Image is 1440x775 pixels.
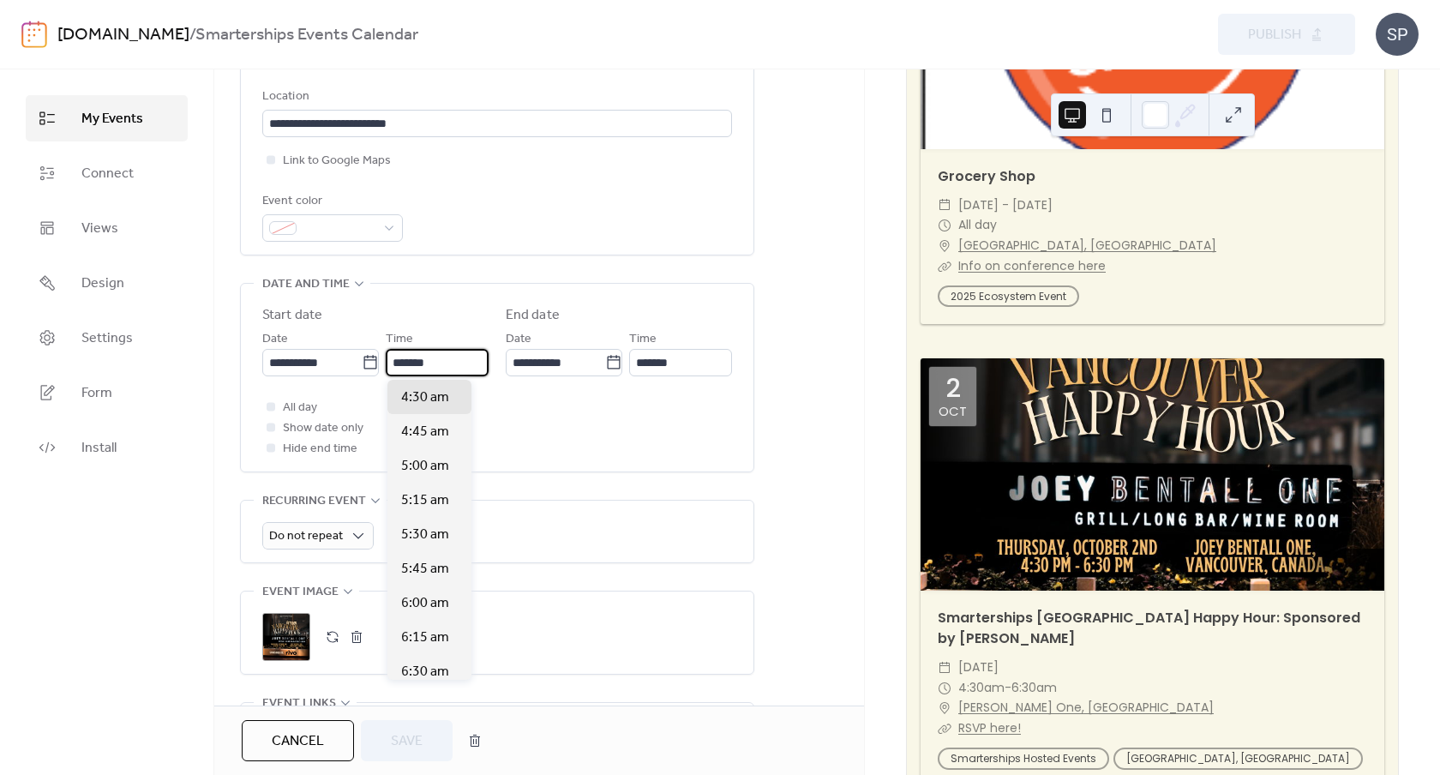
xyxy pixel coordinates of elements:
a: My Events [26,95,188,141]
div: Start date [262,305,322,326]
span: [DATE] [958,658,999,678]
a: [PERSON_NAME] One, [GEOGRAPHIC_DATA] [958,698,1214,718]
button: Cancel [242,720,354,761]
span: Link to Google Maps [283,151,391,171]
a: Settings [26,315,188,361]
span: Time [386,329,413,350]
div: ​ [938,698,951,718]
b: / [189,19,195,51]
span: Time [629,329,657,350]
span: 5:30 am [401,525,449,545]
span: Install [81,438,117,459]
span: All day [958,215,997,236]
span: 5:00 am [401,456,449,477]
span: - [1005,678,1011,699]
a: Smarterships [GEOGRAPHIC_DATA] Happy Hour: Sponsored by [PERSON_NAME] [938,608,1360,648]
span: 6:30am [1011,678,1057,699]
a: RSVP here! [958,719,1021,736]
span: 5:45 am [401,559,449,580]
div: ​ [938,658,951,678]
span: Date and time [262,274,350,295]
span: Date [262,329,288,350]
span: Form [81,383,112,404]
div: Oct [939,405,967,418]
a: Info on conference here [958,257,1106,274]
span: [DATE] - [DATE] [958,195,1053,216]
span: 6:15 am [401,628,449,648]
span: Show date only [283,418,363,439]
b: Smarterships Events Calendar [195,19,418,51]
span: Settings [81,328,133,349]
span: 6:30 am [401,662,449,682]
span: Cancel [272,731,324,752]
div: SP [1376,13,1419,56]
span: Date [506,329,531,350]
span: Views [81,219,118,239]
span: 4:30am [958,678,1005,699]
span: Hide end time [283,439,357,460]
span: 4:45 am [401,422,449,442]
img: logo [21,21,47,48]
a: Install [26,424,188,471]
span: 5:15 am [401,490,449,511]
span: All day [283,398,317,418]
div: 2 [945,375,961,401]
span: Design [81,273,124,294]
span: Recurring event [262,491,366,512]
div: ​ [938,718,951,739]
span: 4:30 am [401,387,449,408]
div: ​ [938,678,951,699]
a: Views [26,205,188,251]
span: Event image [262,582,339,603]
span: Do not repeat [269,525,343,548]
div: Event color [262,191,399,212]
a: Grocery Shop [938,166,1035,186]
div: ​ [938,236,951,256]
a: [GEOGRAPHIC_DATA], [GEOGRAPHIC_DATA] [958,236,1216,256]
a: Connect [26,150,188,196]
a: Form [26,369,188,416]
span: Event links [262,694,336,714]
div: ​ [938,195,951,216]
div: ; [262,613,310,661]
span: My Events [81,109,143,129]
span: 6:00 am [401,593,449,614]
div: End date [506,305,560,326]
div: ​ [938,256,951,277]
a: Design [26,260,188,306]
div: Location [262,87,729,107]
span: Connect [81,164,134,184]
div: ​ [938,215,951,236]
a: [DOMAIN_NAME] [57,19,189,51]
